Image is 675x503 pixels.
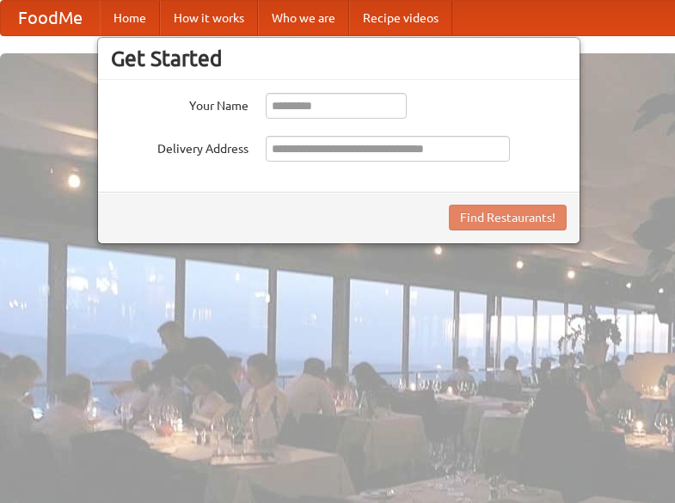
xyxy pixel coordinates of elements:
[449,205,567,230] button: Find Restaurants!
[111,93,249,114] label: Your Name
[111,46,567,71] h3: Get Started
[160,1,258,35] a: How it works
[1,1,100,35] a: FoodMe
[258,1,349,35] a: Who we are
[111,136,249,157] label: Delivery Address
[349,1,452,35] a: Recipe videos
[100,1,160,35] a: Home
